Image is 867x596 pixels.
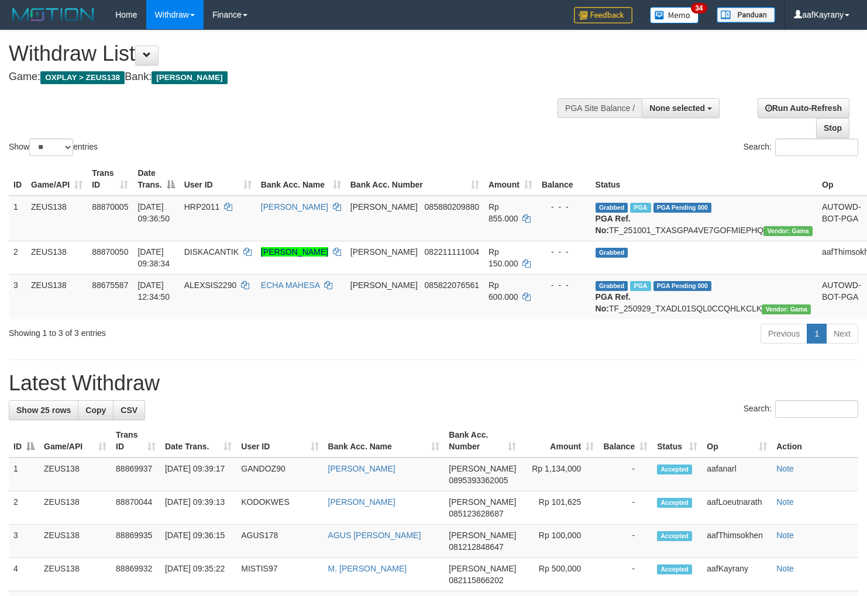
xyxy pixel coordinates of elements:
img: MOTION_logo.png [9,6,98,23]
a: M. [PERSON_NAME] [328,564,407,573]
div: - - - [542,279,586,291]
span: [PERSON_NAME] [152,71,227,84]
td: 88870044 [111,491,160,525]
td: aafanarl [702,458,772,491]
th: Date Trans.: activate to sort column descending [133,162,179,196]
td: 3 [9,525,39,558]
td: Rp 101,625 [521,491,598,525]
img: panduan.png [717,7,775,23]
td: KODOKWES [236,491,323,525]
select: Showentries [29,138,73,156]
td: Rp 500,000 [521,558,598,591]
th: Game/API: activate to sort column ascending [26,162,87,196]
td: - [598,558,652,591]
a: Note [776,497,794,507]
span: Show 25 rows [16,406,71,415]
a: Copy [78,400,113,420]
th: ID: activate to sort column descending [9,424,39,458]
span: 88870005 [92,202,128,212]
span: [DATE] 09:36:50 [137,202,170,223]
input: Search: [775,138,858,156]
a: [PERSON_NAME] [261,202,328,212]
th: Action [772,424,858,458]
span: [DATE] 09:38:34 [137,247,170,268]
a: Run Auto-Refresh [758,98,849,118]
td: 2 [9,491,39,525]
a: [PERSON_NAME] [328,497,395,507]
span: ALEXSIS2290 [184,280,237,290]
th: Balance: activate to sort column ascending [598,424,652,458]
span: [PERSON_NAME] [449,531,516,540]
input: Search: [775,400,858,418]
span: 34 [691,3,707,13]
td: [DATE] 09:39:13 [160,491,236,525]
h4: Game: Bank: [9,71,566,83]
a: 1 [807,324,827,344]
td: aafLoeutnarath [702,491,772,525]
div: - - - [542,246,586,258]
span: Copy 081212848647 to clipboard [449,542,503,552]
span: PGA Pending [653,203,712,213]
td: Rp 1,134,000 [521,458,598,491]
td: GANDOZ90 [236,458,323,491]
a: Show 25 rows [9,400,78,420]
span: [PERSON_NAME] [449,564,516,573]
td: AGUS178 [236,525,323,558]
span: Accepted [657,564,692,574]
label: Search: [744,138,858,156]
td: 1 [9,458,39,491]
span: [PERSON_NAME] [350,202,418,212]
td: ZEUS138 [39,558,111,591]
span: [DATE] 12:34:50 [137,280,170,302]
td: MISTIS97 [236,558,323,591]
th: User ID: activate to sort column ascending [236,424,323,458]
span: Grabbed [596,281,628,291]
span: Marked by aafanarl [630,203,651,213]
th: Balance [537,162,591,196]
th: Amount: activate to sort column ascending [521,424,598,458]
td: ZEUS138 [26,241,87,274]
td: aafThimsokhen [702,525,772,558]
td: ZEUS138 [26,274,87,319]
span: None selected [649,103,705,113]
a: Note [776,564,794,573]
a: [PERSON_NAME] [328,464,395,473]
h1: Latest Withdraw [9,372,858,395]
a: Previous [761,324,807,344]
span: Rp 600.000 [488,280,518,302]
span: Copy 085880209880 to clipboard [425,202,479,212]
a: Stop [816,118,849,138]
span: OXPLAY > ZEUS138 [40,71,125,84]
span: Rp 855.000 [488,202,518,223]
td: - [598,491,652,525]
span: [PERSON_NAME] [350,280,418,290]
label: Search: [744,400,858,418]
td: - [598,458,652,491]
img: Button%20Memo.svg [650,7,699,23]
button: None selected [642,98,720,118]
span: Copy 085822076561 to clipboard [425,280,479,290]
th: Bank Acc. Name: activate to sort column ascending [324,424,445,458]
span: Copy [85,406,106,415]
td: TF_250929_TXADL01SQL0CCQHLKCLK [591,274,817,319]
th: Status: activate to sort column ascending [652,424,702,458]
a: ECHA MAHESA [261,280,319,290]
span: [PERSON_NAME] [350,247,418,257]
div: Showing 1 to 3 of 3 entries [9,323,353,339]
span: PGA Pending [653,281,712,291]
td: ZEUS138 [39,491,111,525]
span: Marked by aafpengsreynich [630,281,651,291]
span: Rp 150.000 [488,247,518,268]
td: 88869937 [111,458,160,491]
th: Trans ID: activate to sort column ascending [87,162,133,196]
a: Note [776,464,794,473]
th: Trans ID: activate to sort column ascending [111,424,160,458]
td: - [598,525,652,558]
span: Grabbed [596,248,628,258]
span: Copy 082211111004 to clipboard [425,247,479,257]
span: [PERSON_NAME] [449,497,516,507]
th: Bank Acc. Number: activate to sort column ascending [346,162,484,196]
span: Accepted [657,498,692,508]
span: CSV [121,406,137,415]
td: 88869932 [111,558,160,591]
